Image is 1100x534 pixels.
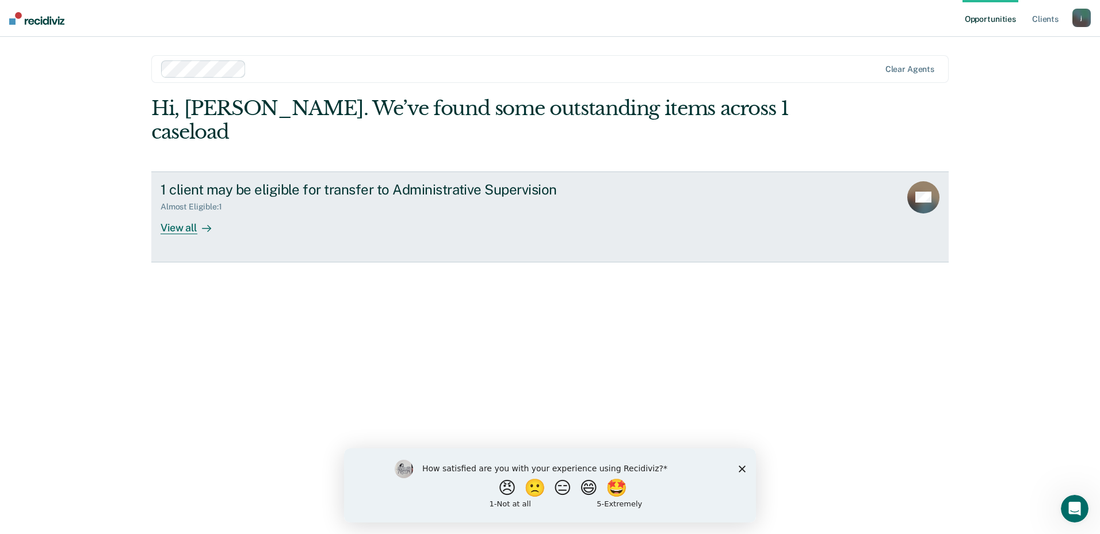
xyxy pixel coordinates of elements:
[151,97,789,144] div: Hi, [PERSON_NAME]. We’ve found some outstanding items across 1 caseload
[161,181,564,198] div: 1 client may be eligible for transfer to Administrative Supervision
[161,202,231,212] div: Almost Eligible : 1
[344,448,756,522] iframe: Survey by Kim from Recidiviz
[161,212,225,234] div: View all
[9,12,64,25] img: Recidiviz
[1072,9,1091,27] button: j
[1061,495,1088,522] iframe: Intercom live chat
[885,64,934,74] div: Clear agents
[151,171,949,262] a: 1 client may be eligible for transfer to Administrative SupervisionAlmost Eligible:1View all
